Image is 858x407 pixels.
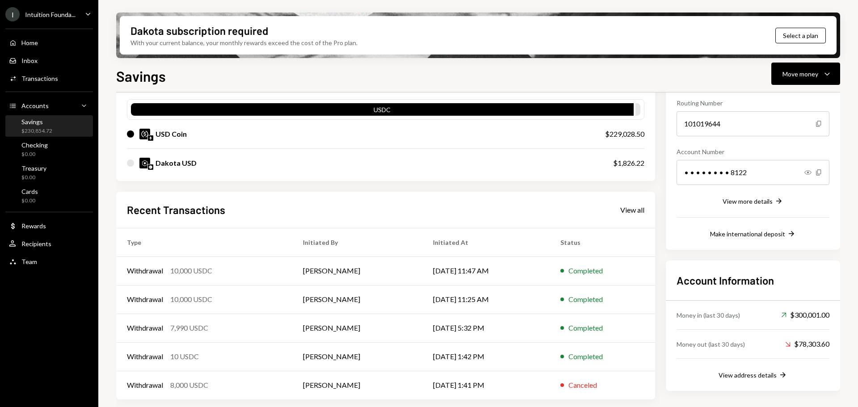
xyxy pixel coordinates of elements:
div: $0.00 [21,151,48,158]
div: Savings [21,118,52,126]
div: Recipients [21,240,51,248]
div: With your current balance, your monthly rewards exceed the cost of the Pro plan. [130,38,357,47]
div: Canceled [568,380,597,390]
div: Accounts [21,102,49,109]
a: Inbox [5,52,93,68]
a: Savings$230,854.72 [5,115,93,137]
div: $78,303.60 [785,339,829,349]
td: [DATE] 11:25 AM [422,285,550,314]
div: Money in (last 30 days) [677,310,740,320]
div: $300,001.00 [781,310,829,320]
a: Recipients [5,235,93,252]
th: Type [116,228,292,256]
a: Cards$0.00 [5,185,93,206]
td: [DATE] 1:42 PM [422,342,550,371]
a: Team [5,253,93,269]
div: $230,854.72 [21,127,52,135]
div: Checking [21,141,48,149]
div: Completed [568,351,603,362]
h2: Account Information [677,273,829,288]
div: Cards [21,188,38,195]
div: Completed [568,323,603,333]
td: [PERSON_NAME] [292,342,422,371]
td: [PERSON_NAME] [292,256,422,285]
div: Withdrawal [127,380,163,390]
td: [PERSON_NAME] [292,314,422,342]
button: View address details [719,370,787,380]
div: 10,000 USDC [170,265,212,276]
td: [DATE] 5:32 PM [422,314,550,342]
a: Home [5,34,93,50]
td: [DATE] 1:41 PM [422,371,550,399]
a: Treasury$0.00 [5,162,93,183]
div: Withdrawal [127,265,163,276]
div: Rewards [21,222,46,230]
div: 7,990 USDC [170,323,208,333]
div: Transactions [21,75,58,82]
div: USDC [131,105,634,117]
button: Make international deposit [710,229,796,239]
div: USD Coin [156,129,187,139]
a: Accounts [5,97,93,113]
div: 8,000 USDC [170,380,208,390]
div: $229,028.50 [605,129,644,139]
th: Initiated At [422,228,550,256]
td: [PERSON_NAME] [292,371,422,399]
th: Initiated By [292,228,422,256]
div: $1,826.22 [613,158,644,168]
div: Completed [568,294,603,305]
div: Inbox [21,57,38,64]
div: Account Number [677,147,829,156]
div: Dakota subscription required [130,23,268,38]
div: 10,000 USDC [170,294,212,305]
div: Team [21,258,37,265]
div: Withdrawal [127,323,163,333]
th: Status [550,228,655,256]
div: View address details [719,371,777,379]
td: [DATE] 11:47 AM [422,256,550,285]
div: Dakota USD [156,158,197,168]
div: Intuition Founda... [25,11,76,18]
div: Withdrawal [127,294,163,305]
div: Completed [568,265,603,276]
div: Move money [782,69,818,79]
img: base-mainnet [148,164,153,170]
div: Treasury [21,164,46,172]
button: Move money [771,63,840,85]
div: I [5,7,20,21]
h1: Savings [116,67,166,85]
div: 10 USDC [170,351,199,362]
td: [PERSON_NAME] [292,285,422,314]
div: $0.00 [21,197,38,205]
img: ethereum-mainnet [148,135,153,141]
div: Make international deposit [710,230,785,238]
a: Rewards [5,218,93,234]
a: Transactions [5,70,93,86]
div: $0.00 [21,174,46,181]
a: View all [620,205,644,214]
div: View more details [723,197,773,205]
button: Select a plan [775,28,826,43]
h2: Recent Transactions [127,202,225,217]
img: USDC [139,129,150,139]
div: 101019644 [677,111,829,136]
a: Checking$0.00 [5,138,93,160]
div: • • • • • • • • 8122 [677,160,829,185]
img: DKUSD [139,158,150,168]
div: Home [21,39,38,46]
div: Routing Number [677,98,829,108]
button: View more details [723,197,783,206]
div: Withdrawal [127,351,163,362]
div: Money out (last 30 days) [677,340,745,349]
